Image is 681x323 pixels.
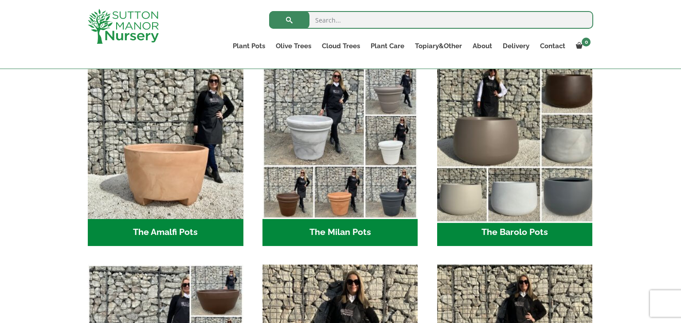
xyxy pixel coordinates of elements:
[582,38,591,46] span: 0
[262,64,418,246] a: Visit product category The Milan Pots
[535,40,571,52] a: Contact
[437,219,593,246] h2: The Barolo Pots
[88,64,243,246] a: Visit product category The Amalfi Pots
[410,40,467,52] a: Topiary&Other
[467,40,497,52] a: About
[88,64,243,219] img: The Amalfi Pots
[262,219,418,246] h2: The Milan Pots
[88,219,243,246] h2: The Amalfi Pots
[433,60,596,223] img: The Barolo Pots
[227,40,270,52] a: Plant Pots
[262,64,418,219] img: The Milan Pots
[317,40,365,52] a: Cloud Trees
[571,40,593,52] a: 0
[497,40,535,52] a: Delivery
[365,40,410,52] a: Plant Care
[269,11,593,29] input: Search...
[437,64,593,246] a: Visit product category The Barolo Pots
[88,9,159,44] img: logo
[270,40,317,52] a: Olive Trees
